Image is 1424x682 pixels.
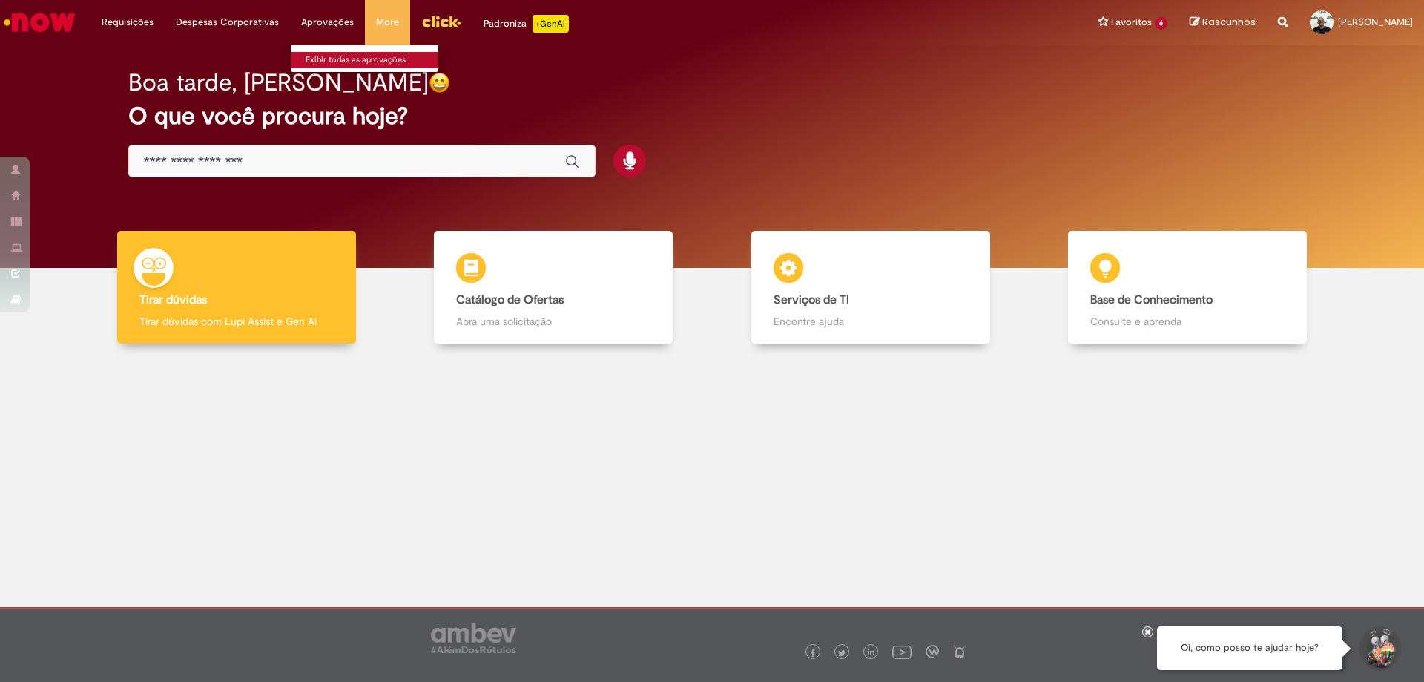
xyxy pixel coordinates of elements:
b: Serviços de TI [774,292,849,307]
span: Rascunhos [1202,15,1256,29]
img: logo_footer_youtube.png [892,642,912,661]
span: Requisições [102,15,154,30]
a: Catálogo de Ofertas Abra uma solicitação [395,231,713,344]
img: happy-face.png [429,72,450,94]
button: Iniciar Conversa de Suporte [1357,626,1402,671]
span: Aprovações [301,15,354,30]
img: logo_footer_workplace.png [926,645,939,658]
img: ServiceNow [1,7,78,37]
img: logo_footer_facebook.png [809,649,817,657]
b: Base de Conhecimento [1090,292,1213,307]
a: Serviços de TI Encontre ajuda [712,231,1029,344]
a: Tirar dúvidas Tirar dúvidas com Lupi Assist e Gen Ai [78,231,395,344]
div: Padroniza [484,15,569,33]
span: Favoritos [1111,15,1152,30]
p: Tirar dúvidas com Lupi Assist e Gen Ai [139,314,334,329]
a: Exibir todas as aprovações [291,52,454,68]
span: Despesas Corporativas [176,15,279,30]
ul: Aprovações [290,45,439,73]
p: +GenAi [533,15,569,33]
b: Tirar dúvidas [139,292,207,307]
b: Catálogo de Ofertas [456,292,564,307]
p: Consulte e aprenda [1090,314,1285,329]
p: Encontre ajuda [774,314,968,329]
img: logo_footer_linkedin.png [868,649,875,658]
div: Oi, como posso te ajudar hoje? [1157,626,1342,670]
a: Base de Conhecimento Consulte e aprenda [1029,231,1347,344]
a: Rascunhos [1190,16,1256,30]
img: logo_footer_twitter.png [838,649,845,657]
img: click_logo_yellow_360x200.png [421,10,461,33]
h2: Boa tarde, [PERSON_NAME] [128,70,429,96]
h2: O que você procura hoje? [128,103,1296,129]
span: [PERSON_NAME] [1338,16,1413,28]
p: Abra uma solicitação [456,314,650,329]
span: More [376,15,399,30]
img: logo_footer_naosei.png [953,645,966,658]
img: logo_footer_ambev_rotulo_gray.png [431,623,516,653]
span: 6 [1155,17,1167,30]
